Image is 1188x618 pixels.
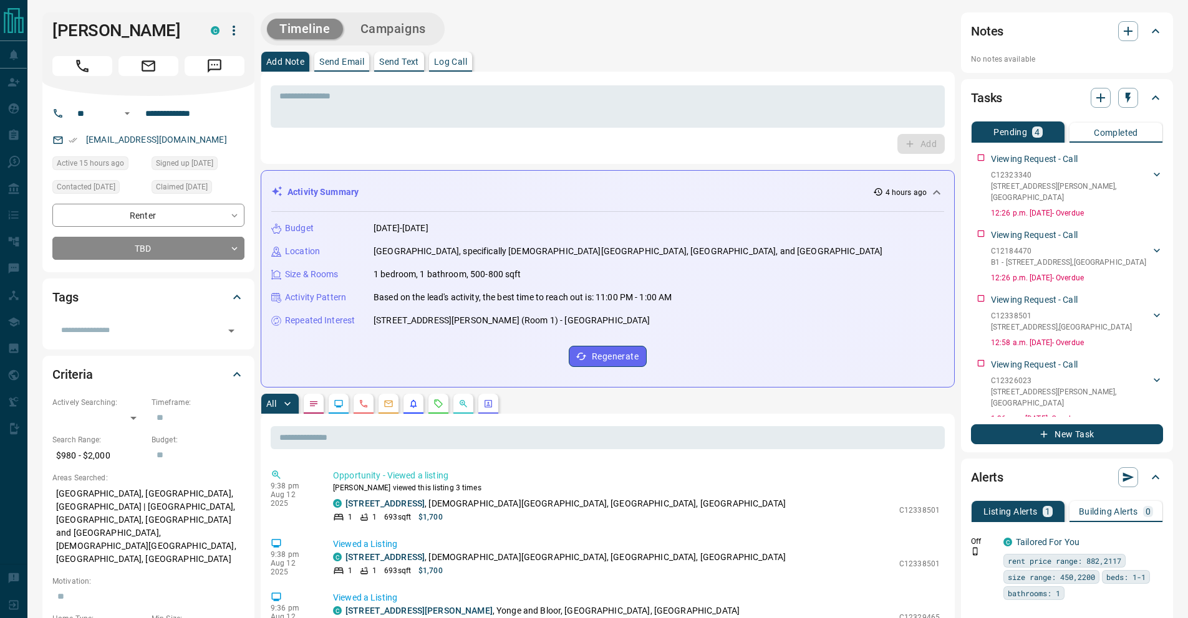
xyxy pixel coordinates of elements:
[348,19,438,39] button: Campaigns
[57,157,124,169] span: Active 15 hours ago
[991,167,1163,206] div: C12323340[STREET_ADDRESS][PERSON_NAME],[GEOGRAPHIC_DATA]
[374,222,428,235] p: [DATE]-[DATE]
[991,245,1146,257] p: C12184470
[52,287,78,307] h2: Tags
[271,604,314,612] p: 9:36 pm
[991,321,1132,333] p: [STREET_ADDRESS] , [GEOGRAPHIC_DATA]
[120,106,135,121] button: Open
[408,399,418,409] svg: Listing Alerts
[971,536,996,547] p: Off
[285,222,314,235] p: Budget
[52,180,145,197] div: Wed Aug 06 2025
[52,204,244,227] div: Renter
[1079,507,1138,516] p: Building Alerts
[52,21,192,40] h1: [PERSON_NAME]
[271,550,314,559] p: 9:38 pm
[991,358,1078,371] p: Viewing Request - Call
[152,397,244,408] p: Timeframe:
[348,511,352,523] p: 1
[223,322,240,340] button: Open
[433,399,443,409] svg: Requests
[384,565,411,576] p: 693 sqft
[333,482,940,493] p: [PERSON_NAME] viewed this listing 3 times
[983,507,1038,516] p: Listing Alerts
[483,399,493,409] svg: Agent Actions
[152,434,244,445] p: Budget:
[991,310,1132,321] p: C12338501
[345,604,740,617] p: , Yonge and Bloor, [GEOGRAPHIC_DATA], [GEOGRAPHIC_DATA]
[372,511,377,523] p: 1
[309,399,319,409] svg: Notes
[991,375,1151,386] p: C12326023
[266,399,276,408] p: All
[434,57,467,66] p: Log Call
[374,268,521,281] p: 1 bedroom, 1 bathroom, 500-800 sqft
[285,245,320,258] p: Location
[886,187,927,198] p: 4 hours ago
[374,314,650,327] p: [STREET_ADDRESS][PERSON_NAME] (Room 1) - [GEOGRAPHIC_DATA]
[345,497,786,510] p: , [DEMOGRAPHIC_DATA][GEOGRAPHIC_DATA], [GEOGRAPHIC_DATA], [GEOGRAPHIC_DATA]
[118,56,178,76] span: Email
[379,57,419,66] p: Send Text
[267,19,343,39] button: Timeline
[345,551,786,564] p: , [DEMOGRAPHIC_DATA][GEOGRAPHIC_DATA], [GEOGRAPHIC_DATA], [GEOGRAPHIC_DATA]
[333,469,940,482] p: Opportunity - Viewed a listing
[1003,538,1012,546] div: condos.ca
[86,135,227,145] a: [EMAIL_ADDRESS][DOMAIN_NAME]
[285,268,339,281] p: Size & Rooms
[1008,571,1095,583] span: size range: 450,2200
[52,56,112,76] span: Call
[991,257,1146,268] p: B1 - [STREET_ADDRESS] , [GEOGRAPHIC_DATA]
[991,386,1151,409] p: [STREET_ADDRESS][PERSON_NAME] , [GEOGRAPHIC_DATA]
[185,56,244,76] span: Message
[991,169,1151,181] p: C12323340
[384,511,411,523] p: 693 sqft
[971,54,1163,65] p: No notes available
[971,16,1163,46] div: Notes
[1008,587,1060,599] span: bathrooms: 1
[1035,128,1040,136] p: 4
[57,181,115,193] span: Contacted [DATE]
[52,434,145,445] p: Search Range:
[991,229,1078,242] p: Viewing Request - Call
[971,424,1163,444] button: New Task
[374,245,882,258] p: [GEOGRAPHIC_DATA], specifically [DEMOGRAPHIC_DATA][GEOGRAPHIC_DATA], [GEOGRAPHIC_DATA], and [GEOG...
[52,576,244,587] p: Motivation:
[266,57,304,66] p: Add Note
[271,181,944,204] div: Activity Summary4 hours ago
[372,565,377,576] p: 1
[971,88,1002,108] h2: Tasks
[993,128,1027,136] p: Pending
[152,156,244,174] div: Mon Jul 21 2025
[52,397,145,408] p: Actively Searching:
[991,181,1151,203] p: [STREET_ADDRESS][PERSON_NAME] , [GEOGRAPHIC_DATA]
[991,337,1163,348] p: 12:58 a.m. [DATE] - Overdue
[991,308,1163,335] div: C12338501[STREET_ADDRESS],[GEOGRAPHIC_DATA]
[333,499,342,508] div: condos.ca
[271,482,314,490] p: 9:38 pm
[971,547,980,556] svg: Push Notification Only
[333,591,940,604] p: Viewed a Listing
[899,558,940,569] p: C12338501
[271,559,314,576] p: Aug 12 2025
[52,483,244,569] p: [GEOGRAPHIC_DATA], [GEOGRAPHIC_DATA], [GEOGRAPHIC_DATA] | [GEOGRAPHIC_DATA], [GEOGRAPHIC_DATA], [...
[333,606,342,615] div: condos.ca
[52,282,244,312] div: Tags
[991,293,1078,307] p: Viewing Request - Call
[899,505,940,516] p: C12338501
[991,207,1163,219] p: 12:26 p.m. [DATE] - Overdue
[211,26,220,35] div: condos.ca
[991,272,1163,283] p: 12:26 p.m. [DATE] - Overdue
[971,462,1163,492] div: Alerts
[333,538,940,551] p: Viewed a Listing
[334,399,344,409] svg: Lead Browsing Activity
[333,553,342,561] div: condos.ca
[1106,571,1146,583] span: beds: 1-1
[418,511,443,523] p: $1,700
[991,153,1078,166] p: Viewing Request - Call
[345,552,425,562] a: [STREET_ADDRESS]
[1016,537,1079,547] a: Tailored For You
[991,413,1163,424] p: 1:26 a.m. [DATE] - Overdue
[285,291,346,304] p: Activity Pattern
[991,373,1163,411] div: C12326023[STREET_ADDRESS][PERSON_NAME],[GEOGRAPHIC_DATA]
